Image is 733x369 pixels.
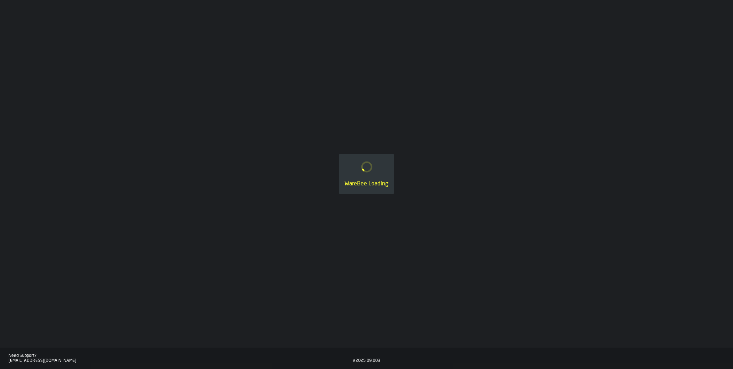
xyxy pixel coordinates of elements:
div: [EMAIL_ADDRESS][DOMAIN_NAME] [9,358,353,363]
div: WareBee Loading [345,180,388,188]
div: v. [353,358,356,363]
div: 2025.09.003 [356,358,380,363]
div: Need Support? [9,353,353,358]
a: Need Support?[EMAIL_ADDRESS][DOMAIN_NAME] [9,353,353,363]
